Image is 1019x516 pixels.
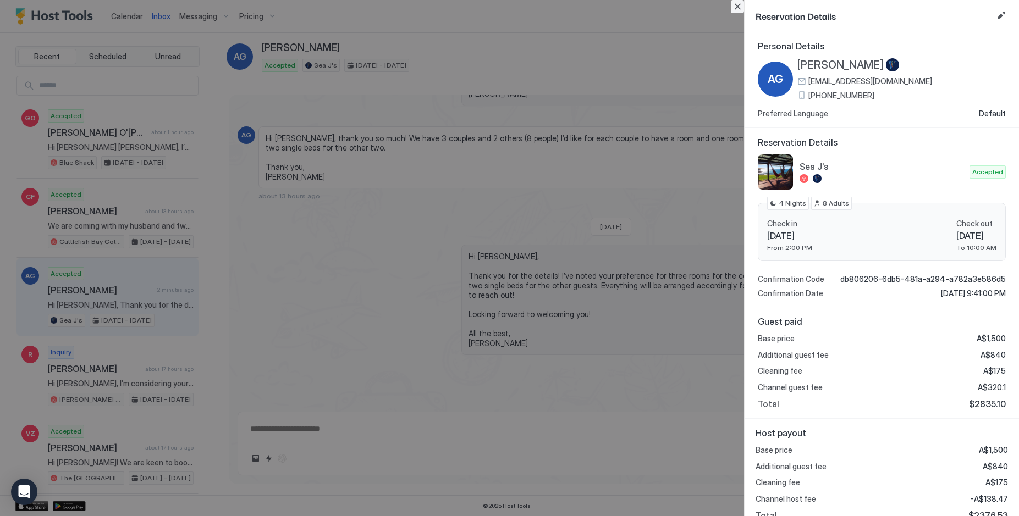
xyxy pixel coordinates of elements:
span: Check in [767,219,812,229]
span: Confirmation Date [758,288,823,298]
span: Reservation Details [758,137,1006,148]
span: $2835.10 [969,398,1006,409]
span: Default [979,109,1006,119]
span: Additional guest fee [756,462,827,471]
span: Host payout [756,428,1008,439]
span: 4 Nights [779,198,806,208]
button: Edit reservation [995,9,1008,22]
span: To 10:00 AM [956,243,996,252]
span: -A$138.47 [970,494,1008,504]
span: [EMAIL_ADDRESS][DOMAIN_NAME] [808,76,932,86]
span: From 2:00 PM [767,243,812,252]
span: A$840 [981,350,1006,360]
span: A$175 [983,366,1006,376]
span: Check out [956,219,996,229]
span: [DATE] [767,230,812,241]
span: A$1,500 [979,445,1008,455]
span: A$175 [985,478,1008,487]
span: Base price [756,445,792,455]
span: 8 Adults [823,198,849,208]
span: Cleaning fee [756,478,800,487]
span: A$320.1 [978,382,1006,392]
span: Reservation Details [756,9,993,23]
span: [DATE] [956,230,996,241]
span: Sea J's [800,161,965,172]
span: Guest paid [758,316,1006,327]
span: db806206-6db5-481a-a294-a782a3e586d5 [840,274,1006,284]
span: Confirmation Code [758,274,824,284]
div: Open Intercom Messenger [11,479,37,505]
span: Accepted [972,167,1003,177]
span: A$840 [983,462,1008,471]
span: Preferred Language [758,109,828,119]
span: Personal Details [758,41,1006,52]
span: [PERSON_NAME] [797,58,884,72]
span: A$1,500 [977,334,1006,343]
span: Channel host fee [756,494,816,504]
div: listing image [758,154,793,190]
span: Channel guest fee [758,382,823,392]
span: [PHONE_NUMBER] [808,91,874,101]
span: Cleaning fee [758,366,802,376]
span: AG [768,71,783,87]
span: Additional guest fee [758,350,829,360]
span: Base price [758,334,795,343]
span: [DATE] 9:41:00 PM [941,288,1006,298]
span: Total [758,398,779,409]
